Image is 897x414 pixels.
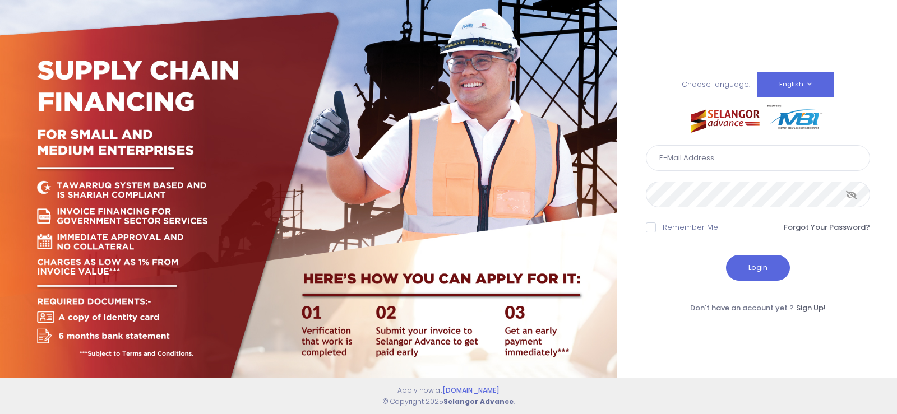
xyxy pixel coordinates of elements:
span: Choose language: [682,79,750,90]
strong: Selangor Advance [443,397,514,406]
span: Apply now at © Copyright 2025 . [382,385,515,406]
input: E-Mail Address [646,145,870,171]
img: selangor-advance.png [691,105,825,133]
span: Don't have an account yet ? [690,303,794,313]
button: English [757,72,834,97]
a: [DOMAIN_NAME] [442,385,500,395]
button: Login [726,255,790,281]
a: Sign Up! [796,303,826,313]
label: Remember Me [663,222,718,233]
a: Forgot Your Password? [784,222,870,233]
